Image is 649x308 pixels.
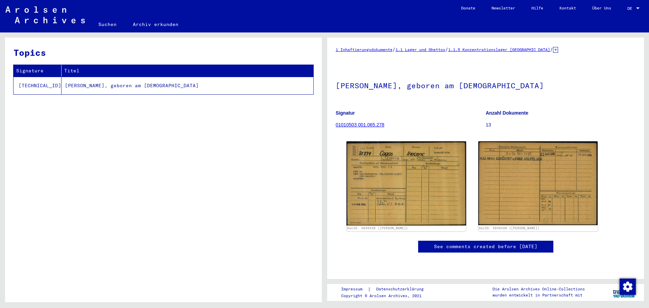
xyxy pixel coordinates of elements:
[125,16,187,32] a: Archiv erkunden
[336,47,392,52] a: 1 Inhaftierungsdokumente
[395,47,445,52] a: 1.1 Lager und Ghettos
[336,122,384,127] a: 01010503 001.065.278
[392,46,395,52] span: /
[371,286,432,293] a: Datenschutzerklärung
[14,77,62,94] td: [TECHNICAL_ID]
[341,286,368,293] a: Impressum
[90,16,125,32] a: Suchen
[619,278,635,294] div: Zustimmung ändern
[62,65,313,77] th: Titel
[341,286,432,293] div: |
[14,46,313,59] h3: Topics
[434,243,537,250] a: See comments created before [DATE]
[347,226,408,230] a: DocID: 5646420 ([PERSON_NAME])
[479,226,539,230] a: DocID: 5646420 ([PERSON_NAME])
[14,65,62,77] th: Signature
[486,110,528,116] b: Anzahl Dokumente
[346,141,466,226] img: 001.jpg
[62,77,313,94] td: [PERSON_NAME], geboren am [DEMOGRAPHIC_DATA]
[486,121,635,128] p: 13
[5,6,85,23] img: Arolsen_neg.svg
[478,141,598,225] img: 002.jpg
[445,46,448,52] span: /
[448,47,550,52] a: 1.1.5 Konzentrationslager [GEOGRAPHIC_DATA]
[336,70,635,100] h1: [PERSON_NAME], geboren am [DEMOGRAPHIC_DATA]
[492,286,585,292] p: Die Arolsen Archives Online-Collections
[492,292,585,298] p: wurden entwickelt in Partnerschaft mit
[627,6,635,11] span: DE
[341,293,432,299] p: Copyright © Arolsen Archives, 2021
[611,284,637,301] img: yv_logo.png
[550,46,553,52] span: /
[620,279,636,295] img: Zustimmung ändern
[336,110,355,116] b: Signatur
